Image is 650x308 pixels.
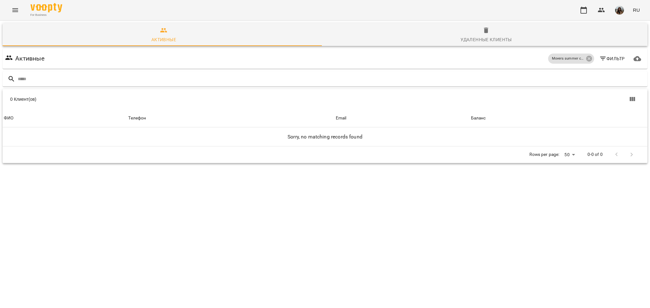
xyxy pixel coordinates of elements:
img: cf3ea0a0c680b25cc987e5e4629d86f3.jpg [615,6,624,15]
span: For Business [30,13,62,17]
div: Table Toolbar [3,89,647,109]
button: Вид колонок [625,92,640,107]
div: ФИО [4,114,13,122]
div: Sort [336,114,347,122]
div: Sort [471,114,486,122]
span: Email [336,114,468,122]
div: Баланс [471,114,486,122]
div: Sort [128,114,146,122]
div: 0 Клиент(ов) [10,96,330,102]
h6: Активные [15,54,44,63]
div: Email [336,114,347,122]
img: Voopty Logo [30,3,62,12]
p: Rows per page: [529,151,559,158]
h6: Sorry, no matching records found [4,132,646,141]
span: ФИО [4,114,126,122]
div: Телефон [128,114,146,122]
span: Баланс [471,114,646,122]
p: Movers summer club 1 [552,56,584,61]
div: Удаленные клиенты [461,36,512,43]
div: 50 [562,150,577,159]
div: Активные [151,36,176,43]
button: Menu [8,3,23,18]
button: Фильтр [597,53,627,64]
div: Movers summer club 1 [548,54,594,64]
span: Фильтр [599,55,625,62]
button: RU [630,4,642,16]
span: RU [633,7,640,13]
div: Sort [4,114,13,122]
span: Телефон [128,114,333,122]
p: 0-0 of 0 [587,151,603,158]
